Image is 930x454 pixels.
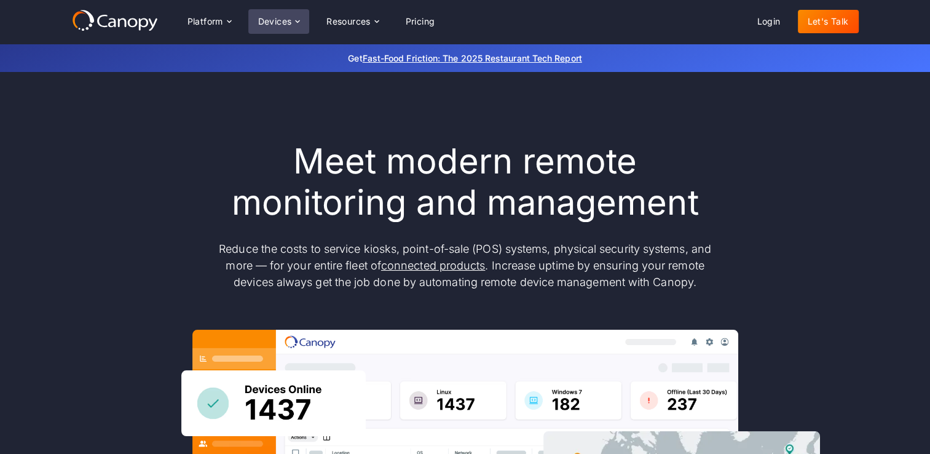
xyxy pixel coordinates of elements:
a: Let's Talk [798,10,859,33]
div: Resources [326,17,371,26]
div: Devices [248,9,310,34]
div: Platform [187,17,223,26]
a: Login [747,10,790,33]
a: Pricing [396,10,445,33]
img: Canopy sees how many devices are online [181,370,366,436]
div: Resources [317,9,388,34]
a: connected products [381,259,485,272]
p: Get [164,52,766,65]
h1: Meet modern remote monitoring and management [207,141,723,223]
div: Platform [178,9,241,34]
div: Devices [258,17,292,26]
a: Fast-Food Friction: The 2025 Restaurant Tech Report [363,53,582,63]
p: Reduce the costs to service kiosks, point-of-sale (POS) systems, physical security systems, and m... [207,241,723,290]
